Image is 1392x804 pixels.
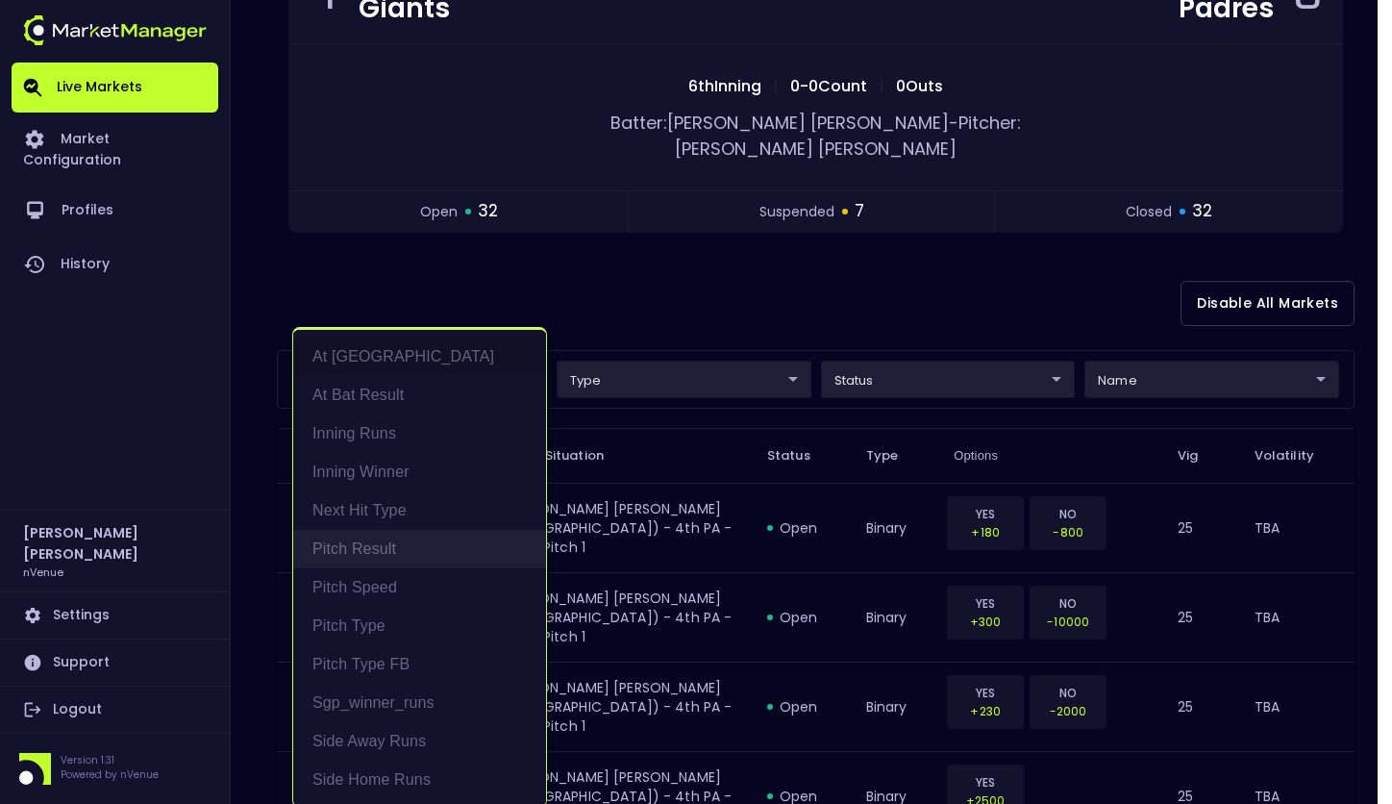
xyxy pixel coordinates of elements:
[293,338,546,376] li: At [GEOGRAPHIC_DATA]
[293,607,546,645] li: Pitch Type
[293,491,546,530] li: Next Hit Type
[293,645,546,684] li: Pitch Type FB
[293,530,546,568] li: Pitch Result
[293,568,546,607] li: Pitch Speed
[293,722,546,761] li: Side Away Runs
[293,415,546,453] li: Inning Runs
[293,376,546,415] li: At Bat Result
[293,453,546,491] li: Inning Winner
[293,761,546,799] li: Side Home Runs
[293,684,546,722] li: sgp_winner_runs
